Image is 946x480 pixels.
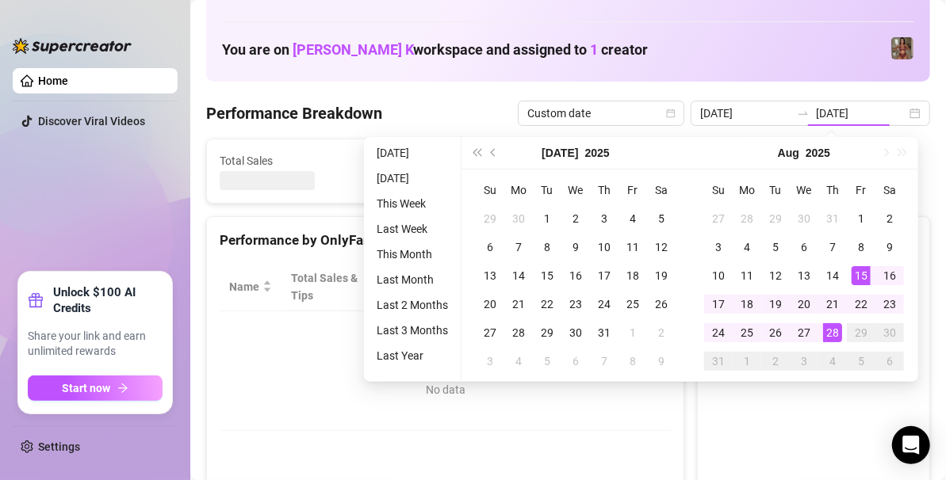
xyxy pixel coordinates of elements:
[222,41,648,59] h1: You are on workspace and assigned to creator
[527,101,675,125] span: Custom date
[710,230,917,251] div: Sales by OnlyFans Creator
[797,107,810,120] span: to
[590,41,598,58] span: 1
[53,284,163,316] strong: Unlock $100 AI Credits
[220,152,364,170] span: Total Sales
[892,426,930,464] div: Open Intercom Messenger
[13,38,132,54] img: logo-BBDzfeDw.svg
[666,109,676,118] span: calendar
[700,105,791,122] input: Start date
[797,107,810,120] span: swap-right
[220,263,282,311] th: Name
[404,152,548,170] span: Active Chats
[38,115,145,128] a: Discover Viral Videos
[229,278,259,295] span: Name
[63,382,111,394] span: Start now
[38,440,80,453] a: Settings
[236,381,655,398] div: No data
[816,105,906,122] input: End date
[220,230,671,251] div: Performance by OnlyFans Creator
[494,269,543,304] span: Sales / Hour
[566,263,672,311] th: Chat Conversion
[588,152,733,170] span: Messages Sent
[117,383,128,394] span: arrow-right
[38,74,68,87] a: Home
[206,102,382,124] h4: Performance Breakdown
[282,263,381,311] th: Total Sales & Tips
[391,269,463,304] div: Est. Hours Worked
[28,329,163,360] span: Share your link and earn unlimited rewards
[28,292,44,308] span: gift
[576,269,649,304] span: Chat Conversion
[293,41,413,58] span: [PERSON_NAME] K
[291,269,359,304] span: Total Sales & Tips
[484,263,565,311] th: Sales / Hour
[28,375,163,401] button: Start nowarrow-right
[891,37,913,59] img: Greek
